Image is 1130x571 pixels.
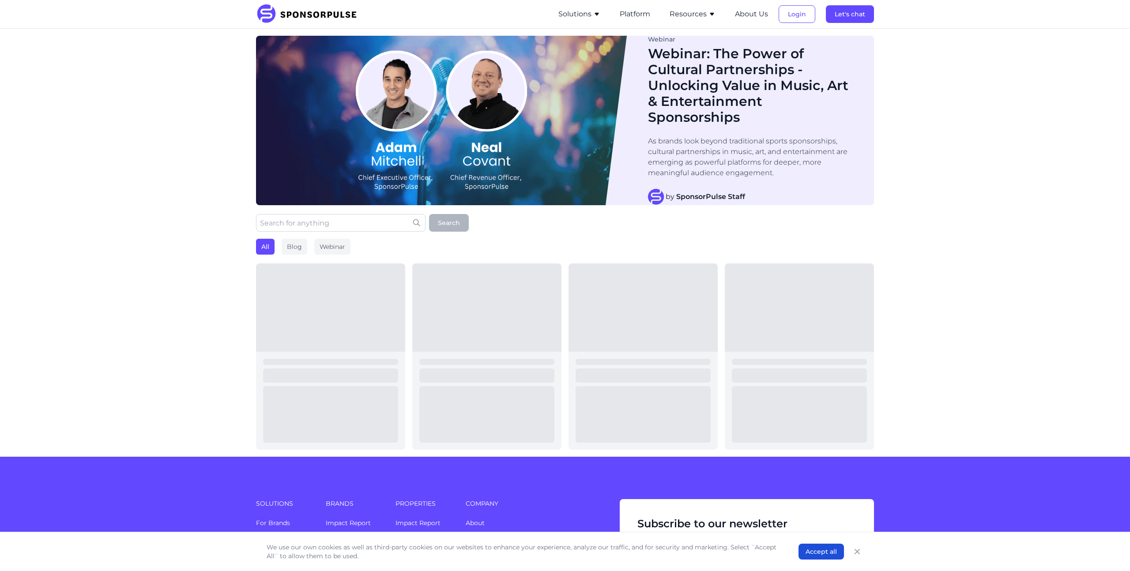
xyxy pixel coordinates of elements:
button: Resources [670,9,716,19]
a: Let's chat [826,10,874,18]
button: Solutions [558,9,600,19]
img: SponsorPulse Staff [648,189,664,205]
span: by [666,192,745,202]
div: Webinar [648,36,856,42]
span: Solutions [256,499,315,508]
a: About [466,519,485,527]
div: All [256,239,275,255]
span: Company [466,499,595,508]
button: Search [429,214,469,232]
a: About Us [735,10,768,18]
a: Impact Report [395,519,441,527]
a: Login [779,10,815,18]
a: Platform [620,10,650,18]
button: About Us [735,9,768,19]
p: As brands look beyond traditional sports sponsorships, cultural partnerships in music, art, and e... [648,136,856,178]
div: Webinar [314,239,350,255]
div: Blog [282,239,307,255]
button: Close [851,545,863,558]
img: search icon [413,219,420,226]
a: Blog ImageWebinarWebinar: The Power of Cultural Partnerships - Unlocking Value in Music, Art & En... [256,36,874,205]
button: Accept all [799,544,844,560]
strong: SponsorPulse Staff [676,192,745,201]
button: Let's chat [826,5,874,23]
button: Platform [620,9,650,19]
a: For Brands [256,519,290,527]
span: Brands [326,499,385,508]
img: Blog Image [256,36,627,205]
span: Properties [395,499,455,508]
p: We use our own cookies as well as third-party cookies on our websites to enhance your experience,... [267,543,781,560]
img: SponsorPulse [256,4,363,24]
h1: Webinar: The Power of Cultural Partnerships - Unlocking Value in Music, Art & Entertainment Spons... [648,46,856,125]
a: Impact Report [326,519,371,527]
span: Subscribe to our newsletter [637,517,856,531]
button: Login [779,5,815,23]
input: Search for anything [256,214,426,232]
